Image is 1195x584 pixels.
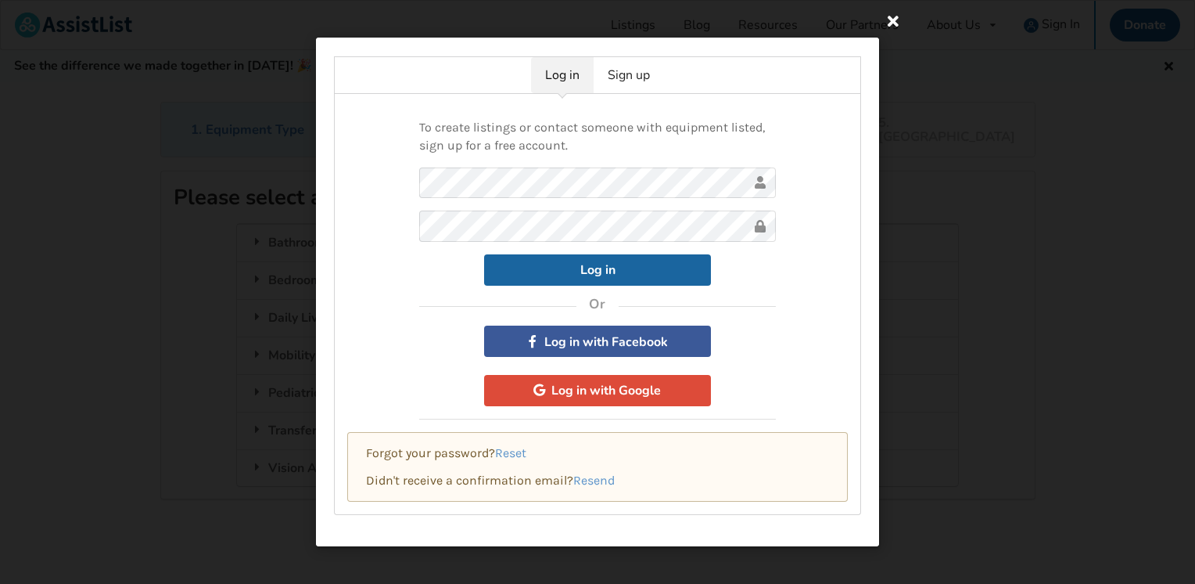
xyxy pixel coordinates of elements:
a: Sign up [594,57,664,93]
p: Didn't receive a confirmation email? [366,472,829,490]
button: Log in with Facebook [484,326,711,357]
a: Reset [495,445,526,460]
p: Forgot your password? [366,445,829,463]
p: To create listings or contact someone with equipment listed, sign up for a free account. [419,119,776,155]
button: Log in with Google [484,375,711,406]
h4: Or [589,296,606,313]
a: Resend [573,473,615,488]
button: Log in [484,254,711,286]
a: Log in [531,57,594,93]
